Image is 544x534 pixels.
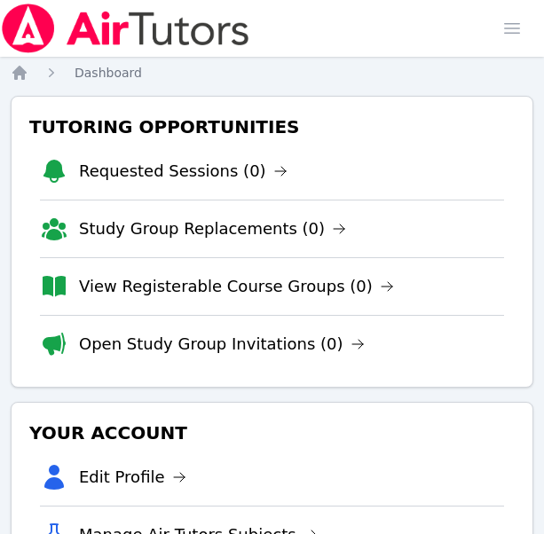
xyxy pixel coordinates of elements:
a: Study Group Replacements (0) [79,216,346,241]
a: Requested Sessions (0) [79,159,288,184]
a: Edit Profile [79,465,186,490]
nav: Breadcrumb [11,64,533,82]
a: Open Study Group Invitations (0) [79,332,365,357]
a: View Registerable Course Groups (0) [79,274,394,299]
a: Dashboard [75,64,142,82]
h3: Tutoring Opportunities [26,111,518,143]
span: Dashboard [75,66,142,80]
h3: Your Account [26,417,518,449]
